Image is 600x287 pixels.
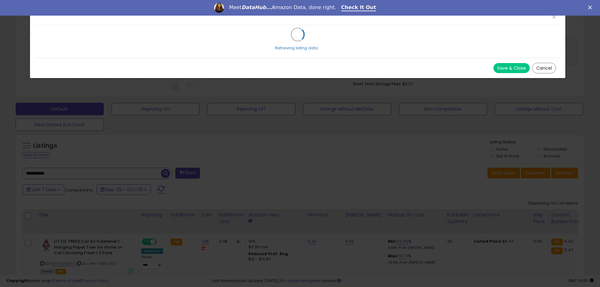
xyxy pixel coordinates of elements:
i: DataHub... [242,4,272,10]
button: Save & Close [493,63,530,73]
div: Close [588,6,594,9]
a: Check It Out [341,4,376,11]
div: Meet Amazon Data, done right. [229,4,336,11]
span: × [552,12,556,22]
img: Profile image for Georgie [214,3,224,13]
div: Retrieving listing data... [275,45,321,51]
button: Cancel [532,63,556,73]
